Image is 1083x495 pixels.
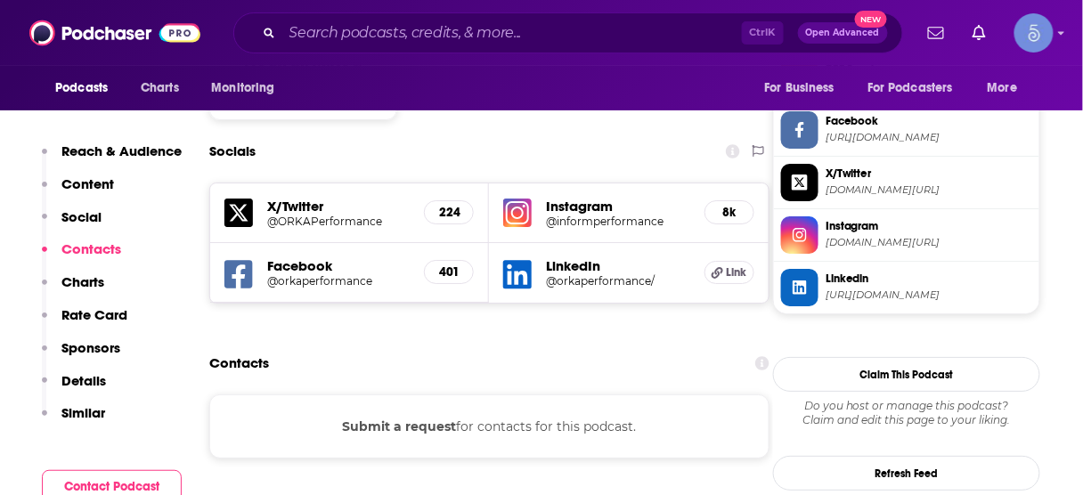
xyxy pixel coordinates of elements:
[781,216,1032,254] a: Instagram[DOMAIN_NAME][URL]
[209,394,769,458] div: for contacts for this podcast.
[42,372,106,405] button: Details
[826,236,1032,249] span: instagram.com/informperformance
[742,21,784,45] span: Ctrl K
[826,271,1032,287] span: Linkedin
[988,76,1018,101] span: More
[826,131,1032,144] span: https://www.facebook.com/orkaperformance
[342,417,456,436] button: Submit a request
[199,71,297,105] button: open menu
[546,215,689,228] a: @informperformance
[826,218,1032,234] span: Instagram
[61,372,106,389] p: Details
[61,208,102,225] p: Social
[781,269,1032,306] a: Linkedin[URL][DOMAIN_NAME]
[764,76,835,101] span: For Business
[55,76,108,101] span: Podcasts
[826,166,1032,182] span: X/Twitter
[704,261,754,284] a: Link
[546,257,689,274] h5: LinkedIn
[267,198,410,215] h5: X/Twitter
[42,404,105,437] button: Similar
[1014,13,1054,53] button: Show profile menu
[42,175,114,208] button: Content
[61,306,127,323] p: Rate Card
[42,339,120,372] button: Sponsors
[826,183,1032,197] span: twitter.com/ORKAPerformance
[975,71,1040,105] button: open menu
[42,240,121,273] button: Contacts
[61,339,120,356] p: Sponsors
[61,142,182,159] p: Reach & Audience
[61,175,114,192] p: Content
[867,76,953,101] span: For Podcasters
[1014,13,1054,53] span: Logged in as Spiral5-G1
[726,265,746,280] span: Link
[61,273,104,290] p: Charts
[61,240,121,257] p: Contacts
[826,288,1032,302] span: https://www.linkedin.com/company/orkaperformance/
[42,142,182,175] button: Reach & Audience
[129,71,190,105] a: Charts
[752,71,857,105] button: open menu
[282,19,742,47] input: Search podcasts, credits, & more...
[773,399,1040,413] span: Do you host or manage this podcast?
[439,264,459,280] h5: 401
[781,164,1032,201] a: X/Twitter[DOMAIN_NAME][URL]
[546,198,689,215] h5: Instagram
[773,399,1040,427] div: Claim and edit this page to your liking.
[42,306,127,339] button: Rate Card
[141,76,179,101] span: Charts
[781,111,1032,149] a: Facebook[URL][DOMAIN_NAME]
[798,22,888,44] button: Open AdvancedNew
[233,12,903,53] div: Search podcasts, credits, & more...
[1014,13,1054,53] img: User Profile
[855,11,887,28] span: New
[267,274,410,288] a: @orkaperformance
[503,199,532,227] img: iconImage
[61,404,105,421] p: Similar
[921,18,951,48] a: Show notifications dropdown
[267,257,410,274] h5: Facebook
[209,134,256,168] h2: Socials
[856,71,979,105] button: open menu
[267,215,410,228] a: @ORKAPerformance
[42,273,104,306] button: Charts
[211,76,274,101] span: Monitoring
[773,456,1040,491] button: Refresh Feed
[773,357,1040,392] button: Claim This Podcast
[209,346,269,380] h2: Contacts
[29,16,200,50] img: Podchaser - Follow, Share and Rate Podcasts
[720,205,739,220] h5: 8k
[826,113,1032,129] span: Facebook
[546,274,689,288] a: @orkaperformance/
[439,205,459,220] h5: 224
[42,208,102,241] button: Social
[965,18,993,48] a: Show notifications dropdown
[43,71,131,105] button: open menu
[806,28,880,37] span: Open Advanced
